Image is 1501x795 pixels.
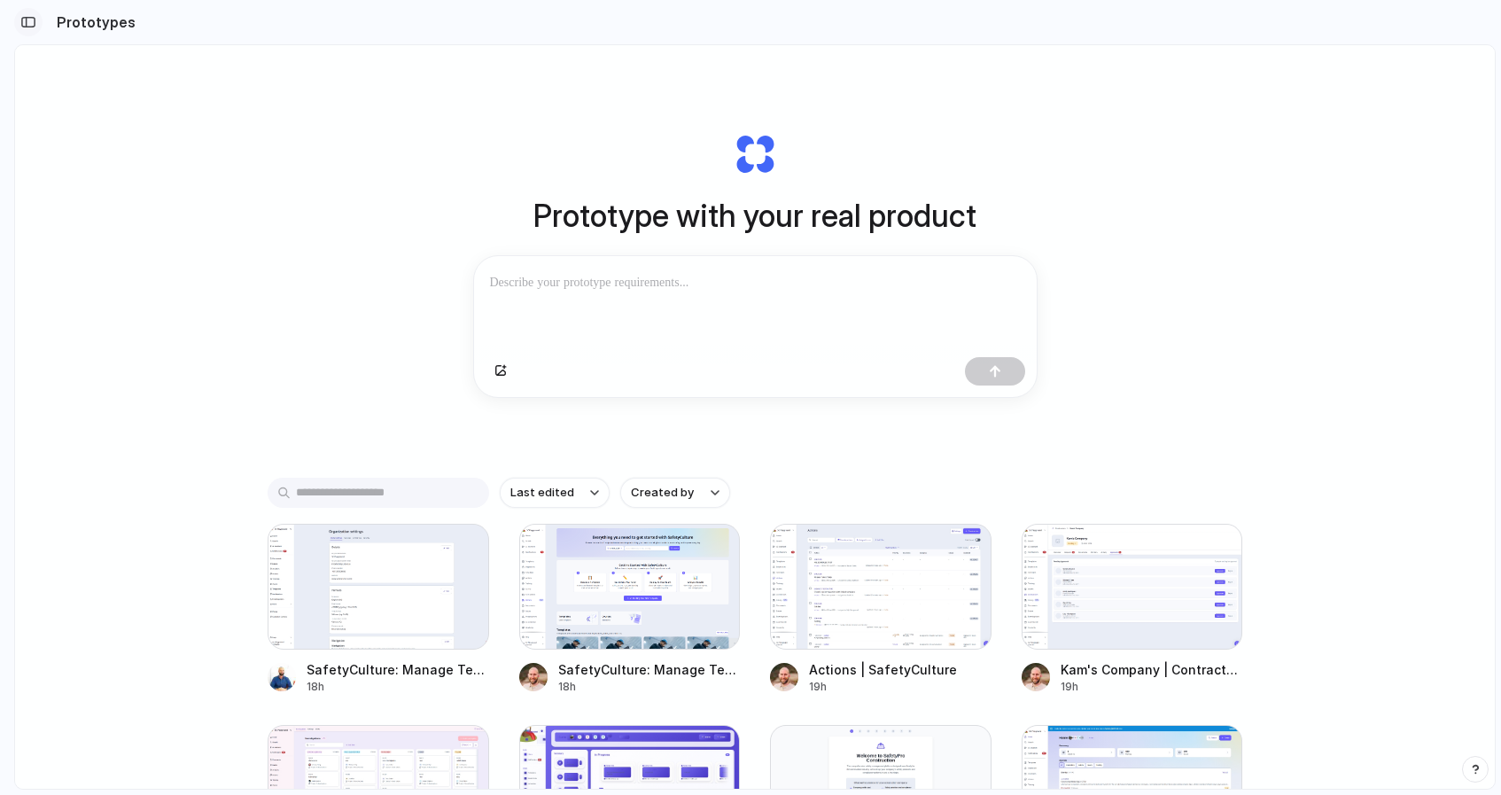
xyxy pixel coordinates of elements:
div: 18h [307,679,489,695]
a: Actions | SafetyCultureActions | SafetyCulture19h [770,524,992,695]
button: Last edited [500,478,610,508]
button: Created by [620,478,730,508]
a: SafetyCulture: Manage Teams and Inspection Data | SafetyCultureSafetyCulture: Manage Teams and In... [268,524,489,695]
div: Kam's Company | Contractors | SafetyCulture [1061,660,1243,679]
span: Created by [631,484,694,502]
div: SafetyCulture: Manage Teams and Inspection Data | SafetyCulture [558,660,741,679]
div: 18h [558,679,741,695]
div: 19h [809,679,957,695]
a: Kam's Company | Contractors | SafetyCultureKam's Company | Contractors | SafetyCulture19h [1022,524,1243,695]
a: SafetyCulture: Manage Teams and Inspection Data | SafetyCultureSafetyCulture: Manage Teams and In... [519,524,741,695]
span: Last edited [510,484,574,502]
h2: Prototypes [50,12,136,33]
div: Actions | SafetyCulture [809,660,957,679]
div: SafetyCulture: Manage Teams and Inspection Data | SafetyCulture [307,660,489,679]
h1: Prototype with your real product [533,192,976,239]
div: 19h [1061,679,1243,695]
